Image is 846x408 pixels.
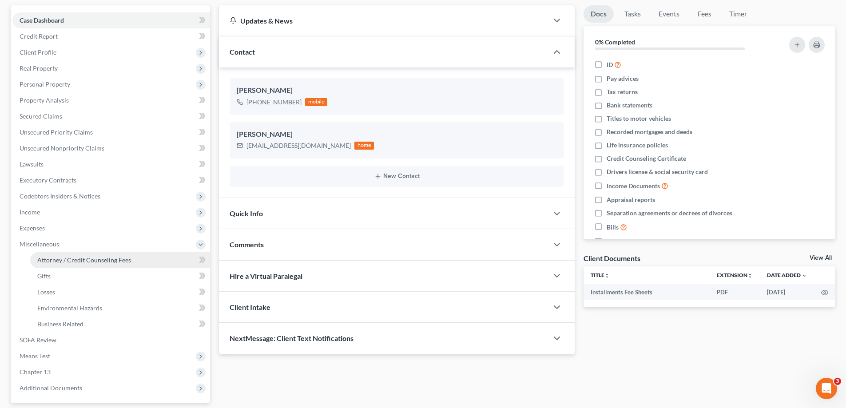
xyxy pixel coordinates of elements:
span: SOFA Review [20,336,56,344]
a: Environmental Hazards [30,300,210,316]
a: SOFA Review [12,332,210,348]
a: Secured Claims [12,108,210,124]
a: Unsecured Nonpriority Claims [12,140,210,156]
span: Bank statements [607,101,652,110]
span: Comments [230,240,264,249]
span: Recorded mortgages and deeds [607,127,692,136]
div: [PERSON_NAME] [237,85,557,96]
td: Installments Fee Sheets [584,284,710,300]
a: Property Analysis [12,92,210,108]
a: Date Added expand_more [767,272,807,278]
span: Executory Contracts [20,176,76,184]
span: 3 [834,378,841,385]
td: [DATE] [760,284,814,300]
span: Case Dashboard [20,16,64,24]
span: Income Documents [607,182,660,190]
a: Tasks [617,5,648,23]
a: Attorney / Credit Counseling Fees [30,252,210,268]
span: ID [607,60,613,69]
span: Lawsuits [20,160,44,168]
span: Life insurance policies [607,141,668,150]
a: Titleunfold_more [591,272,610,278]
button: New Contact [237,173,557,180]
span: Pay advices [607,74,639,83]
span: Means Test [20,352,50,360]
a: Timer [722,5,754,23]
div: Updates & News [230,16,537,25]
a: Events [651,5,687,23]
td: PDF [710,284,760,300]
span: Attorney / Credit Counseling Fees [37,256,131,264]
span: Tax returns [607,87,638,96]
span: Hire a Virtual Paralegal [230,272,302,280]
span: Separation agreements or decrees of divorces [607,209,732,218]
a: Credit Report [12,28,210,44]
span: Contact [230,48,255,56]
div: [PHONE_NUMBER] [246,98,302,107]
span: Unsecured Nonpriority Claims [20,144,104,152]
a: Executory Contracts [12,172,210,188]
span: Expenses [20,224,45,232]
a: Unsecured Priority Claims [12,124,210,140]
div: Client Documents [584,254,640,263]
div: mobile [305,98,327,106]
i: expand_more [802,273,807,278]
a: Gifts [30,268,210,284]
i: unfold_more [747,273,753,278]
span: Appraisal reports [607,195,655,204]
a: Extensionunfold_more [717,272,753,278]
span: Retirement account statements [607,237,693,246]
div: home [354,142,374,150]
span: Miscellaneous [20,240,59,248]
span: Personal Property [20,80,70,88]
span: Credit Counseling Certificate [607,154,686,163]
a: View All [810,255,832,261]
div: [PERSON_NAME] [237,129,557,140]
a: Case Dashboard [12,12,210,28]
a: Business Related [30,316,210,332]
span: Additional Documents [20,384,82,392]
span: NextMessage: Client Text Notifications [230,334,353,342]
a: Docs [584,5,614,23]
a: Fees [690,5,719,23]
span: Titles to motor vehicles [607,114,671,123]
span: Chapter 13 [20,368,51,376]
span: Gifts [37,272,51,280]
span: Real Property [20,64,58,72]
span: Credit Report [20,32,58,40]
span: Drivers license & social security card [607,167,708,176]
a: Losses [30,284,210,300]
span: Property Analysis [20,96,69,104]
span: Environmental Hazards [37,304,102,312]
span: Bills [607,223,619,232]
span: Income [20,208,40,216]
span: Secured Claims [20,112,62,120]
span: Client Intake [230,303,270,311]
span: Business Related [37,320,83,328]
iframe: Intercom live chat [816,378,837,399]
span: Unsecured Priority Claims [20,128,93,136]
strong: 0% Completed [595,38,635,46]
span: Client Profile [20,48,56,56]
span: Codebtors Insiders & Notices [20,192,100,200]
div: [EMAIL_ADDRESS][DOMAIN_NAME] [246,141,351,150]
i: unfold_more [604,273,610,278]
span: Losses [37,288,55,296]
span: Quick Info [230,209,263,218]
a: Lawsuits [12,156,210,172]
